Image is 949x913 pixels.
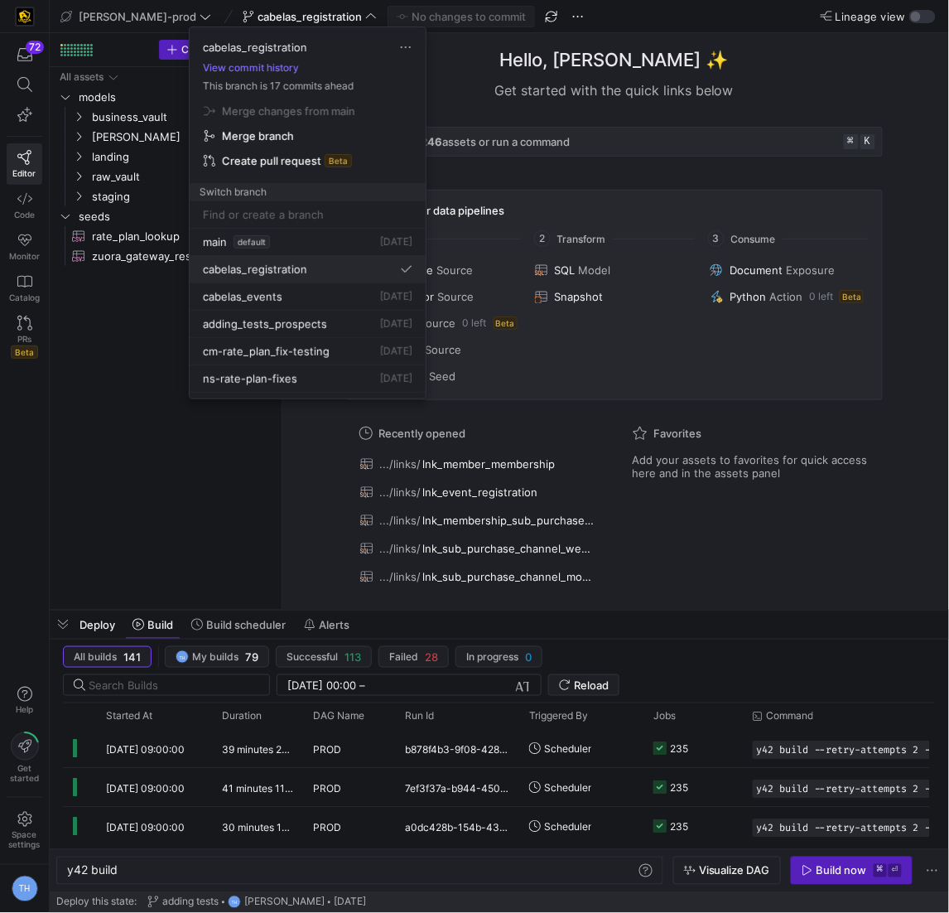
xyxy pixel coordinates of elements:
[196,148,419,173] button: Create pull requestBeta
[203,345,330,358] span: cm-rate_plan_fix-testing
[190,62,312,74] button: View commit history
[234,235,270,249] span: default
[222,154,321,167] span: Create pull request
[203,208,412,221] input: Find or create a branch
[203,372,297,385] span: ns-rate-plan-fixes
[222,129,294,143] span: Merge branch
[203,290,282,303] span: cabelas_events
[203,263,307,276] span: cabelas_registration
[203,235,227,249] span: main
[380,372,412,384] span: [DATE]
[196,123,419,148] button: Merge branch
[203,317,327,331] span: adding_tests_prospects
[190,80,426,92] p: This branch is 17 commits ahead
[380,290,412,302] span: [DATE]
[380,235,412,248] span: [DATE]
[325,154,352,167] span: Beta
[380,345,412,357] span: [DATE]
[380,317,412,330] span: [DATE]
[203,41,307,54] span: cabelas_registration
